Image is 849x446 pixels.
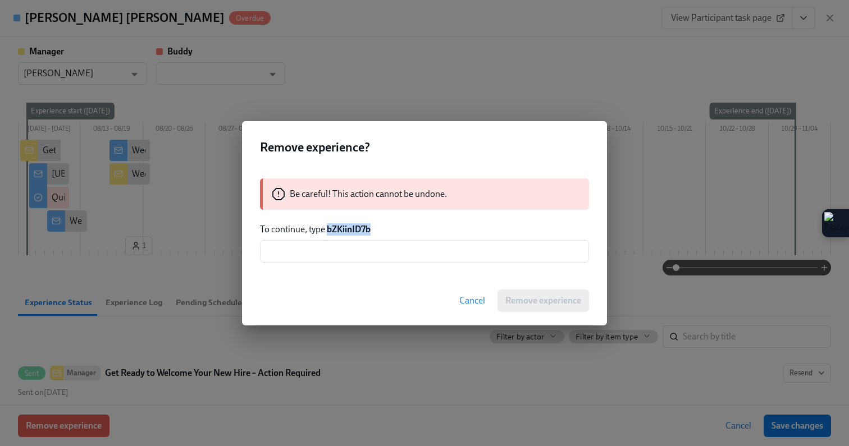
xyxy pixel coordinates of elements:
strong: bZKiinID7b [327,224,371,235]
p: To continue, type [260,223,589,236]
h2: Remove experience? [260,139,589,156]
button: Cancel [451,289,493,312]
p: Be careful! This action cannot be undone. [290,188,447,200]
img: Extension Icon [824,212,847,235]
span: Cancel [459,295,485,306]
